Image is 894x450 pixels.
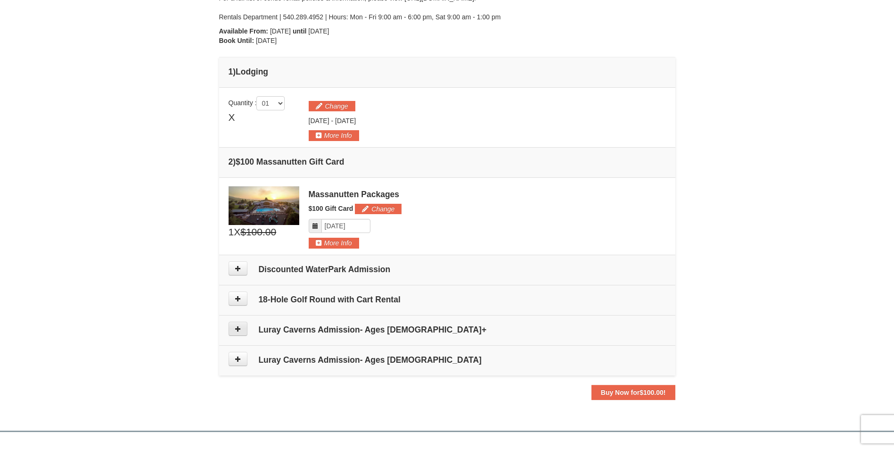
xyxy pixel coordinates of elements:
[309,117,329,125] span: [DATE]
[240,225,276,239] span: $100.00
[293,27,307,35] strong: until
[229,110,235,125] span: X
[233,157,236,167] span: )
[355,204,402,214] button: Change
[640,389,664,396] span: $100.00
[309,101,355,111] button: Change
[309,130,359,141] button: More Info
[229,186,299,225] img: 6619879-1.jpg
[270,27,291,35] span: [DATE]
[308,27,329,35] span: [DATE]
[233,67,236,76] span: )
[229,225,234,239] span: 1
[309,205,353,212] span: $100 Gift Card
[309,238,359,248] button: More Info
[229,157,666,167] h4: 2 $100 Massanutten Gift Card
[234,225,240,239] span: X
[219,27,269,35] strong: Available From:
[229,355,666,365] h4: Luray Caverns Admission- Ages [DEMOGRAPHIC_DATA]
[229,265,666,274] h4: Discounted WaterPark Admission
[229,99,285,107] span: Quantity :
[591,385,675,400] button: Buy Now for$100.00!
[256,37,277,44] span: [DATE]
[335,117,356,125] span: [DATE]
[331,117,333,125] span: -
[601,389,666,396] strong: Buy Now for !
[309,190,666,199] div: Massanutten Packages
[229,325,666,334] h4: Luray Caverns Admission- Ages [DEMOGRAPHIC_DATA]+
[229,295,666,304] h4: 18-Hole Golf Round with Cart Rental
[229,67,666,76] h4: 1 Lodging
[219,37,254,44] strong: Book Until:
